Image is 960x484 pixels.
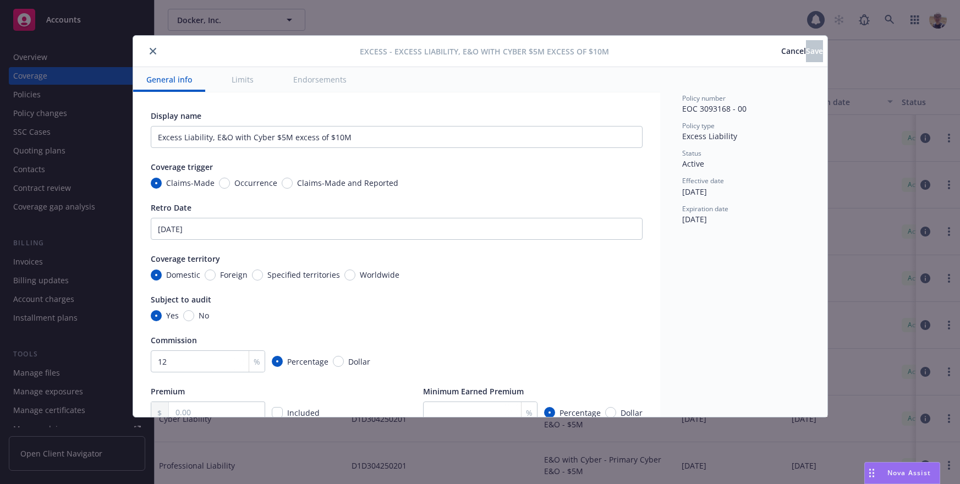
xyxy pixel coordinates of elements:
[133,67,205,92] button: General info
[151,202,191,213] span: Retro Date
[360,46,609,57] span: Excess - Excess Liability, E&O with Cyber $5M excess of $10M
[267,269,340,280] span: Specified territories
[166,310,179,321] span: Yes
[621,407,643,419] span: Dollar
[151,310,162,321] input: Yes
[272,356,283,367] input: Percentage
[559,407,601,419] span: Percentage
[151,294,211,305] span: Subject to audit
[682,121,715,130] span: Policy type
[151,254,220,264] span: Coverage territory
[682,186,707,197] span: [DATE]
[864,462,940,484] button: Nova Assist
[348,356,370,367] span: Dollar
[287,356,328,367] span: Percentage
[151,178,162,189] input: Claims-Made
[682,214,707,224] span: [DATE]
[205,269,216,280] input: Foreign
[605,407,616,418] input: Dollar
[183,310,194,321] input: No
[254,356,260,367] span: %
[252,269,263,280] input: Specified territories
[360,269,399,280] span: Worldwide
[682,148,701,158] span: Status
[682,103,747,114] span: EOC 3093168 - 00
[166,269,200,280] span: Domestic
[781,40,806,62] button: Cancel
[151,386,185,397] span: Premium
[682,204,728,213] span: Expiration date
[151,335,197,345] span: Commission
[218,67,267,92] button: Limits
[526,407,533,419] span: %
[282,178,293,189] input: Claims-Made and Reported
[287,408,320,418] span: Included
[423,386,524,397] span: Minimum Earned Premium
[199,310,209,321] span: No
[682,131,737,141] span: Excess Liability
[344,269,355,280] input: Worldwide
[151,269,162,280] input: Domestic
[151,111,201,121] span: Display name
[682,94,726,103] span: Policy number
[219,178,230,189] input: Occurrence
[169,402,264,423] input: 0.00
[151,162,213,172] span: Coverage trigger
[166,177,215,189] span: Claims-Made
[781,46,806,56] span: Cancel
[544,407,555,418] input: Percentage
[280,67,360,92] button: Endorsements
[234,177,277,189] span: Occurrence
[887,468,931,477] span: Nova Assist
[865,463,879,483] div: Drag to move
[146,45,160,58] button: close
[220,269,248,280] span: Foreign
[682,176,724,185] span: Effective date
[806,46,823,56] span: Save
[333,356,344,367] input: Dollar
[297,177,398,189] span: Claims-Made and Reported
[682,158,704,169] span: Active
[806,40,823,62] button: Save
